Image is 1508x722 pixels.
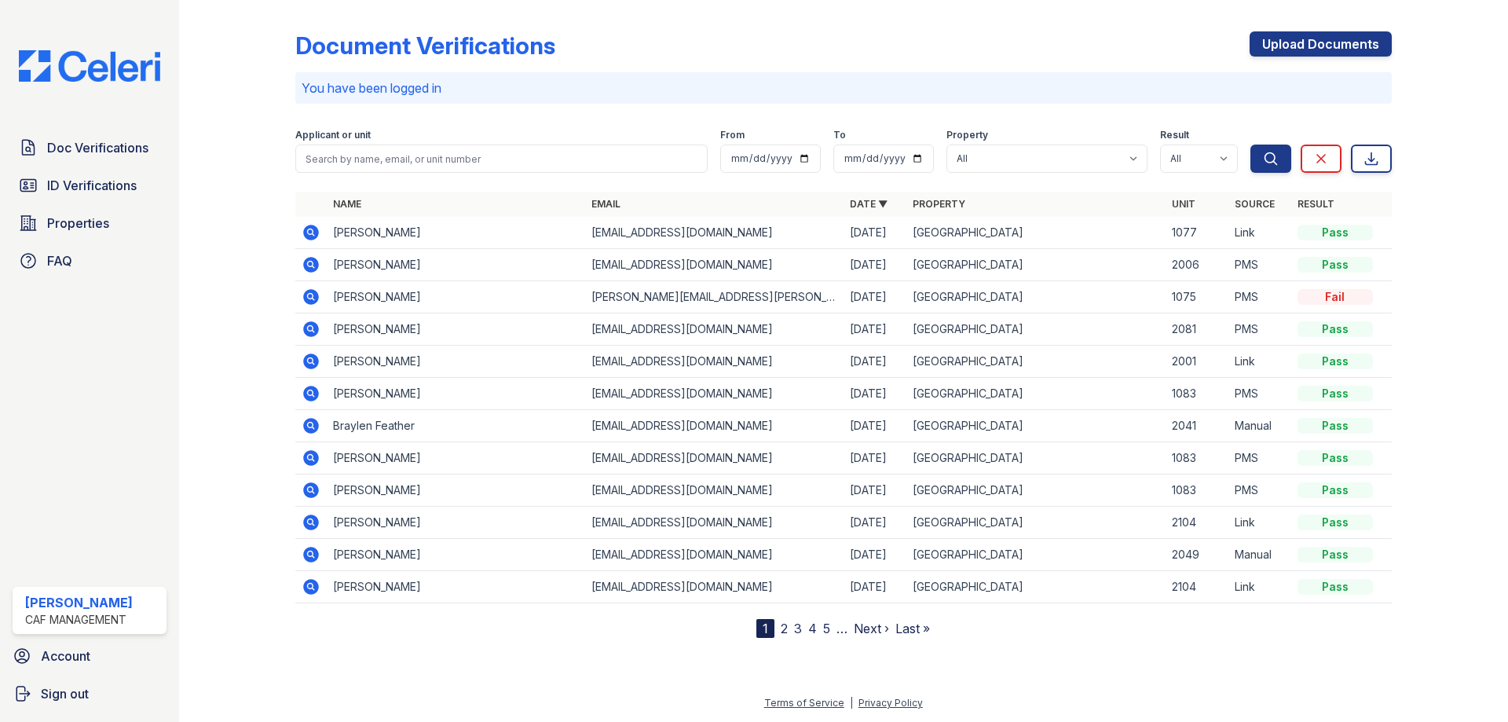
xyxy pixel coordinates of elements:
label: Result [1160,129,1189,141]
a: Next › [854,621,889,636]
a: Source [1235,198,1275,210]
span: ID Verifications [47,176,137,195]
a: ID Verifications [13,170,167,201]
td: [PERSON_NAME] [327,539,585,571]
td: 1077 [1166,217,1228,249]
span: FAQ [47,251,72,270]
td: [EMAIL_ADDRESS][DOMAIN_NAME] [585,539,844,571]
td: [EMAIL_ADDRESS][DOMAIN_NAME] [585,410,844,442]
td: [DATE] [844,313,906,346]
td: [EMAIL_ADDRESS][DOMAIN_NAME] [585,249,844,281]
td: [DATE] [844,539,906,571]
td: [GEOGRAPHIC_DATA] [906,281,1165,313]
td: [DATE] [844,249,906,281]
a: Date ▼ [850,198,888,210]
td: [GEOGRAPHIC_DATA] [906,217,1165,249]
a: 4 [808,621,817,636]
a: Upload Documents [1250,31,1392,57]
a: 3 [794,621,802,636]
td: 1075 [1166,281,1228,313]
div: Pass [1298,354,1373,369]
div: 1 [756,619,774,638]
td: [EMAIL_ADDRESS][DOMAIN_NAME] [585,507,844,539]
td: [PERSON_NAME] [327,571,585,603]
label: From [720,129,745,141]
td: PMS [1228,442,1291,475]
td: Manual [1228,539,1291,571]
a: Sign out [6,678,173,709]
div: Pass [1298,547,1373,563]
td: [DATE] [844,475,906,507]
div: Fail [1298,289,1373,305]
td: [EMAIL_ADDRESS][DOMAIN_NAME] [585,346,844,378]
td: [GEOGRAPHIC_DATA] [906,346,1165,378]
div: Document Verifications [295,31,555,60]
td: [GEOGRAPHIC_DATA] [906,249,1165,281]
a: Doc Verifications [13,132,167,163]
a: Properties [13,207,167,239]
td: [PERSON_NAME] [327,217,585,249]
td: 2001 [1166,346,1228,378]
td: [GEOGRAPHIC_DATA] [906,442,1165,475]
div: | [850,697,853,709]
a: Property [913,198,965,210]
td: PMS [1228,249,1291,281]
a: 5 [823,621,830,636]
td: 2006 [1166,249,1228,281]
td: [EMAIL_ADDRESS][DOMAIN_NAME] [585,475,844,507]
span: … [836,619,847,638]
td: [EMAIL_ADDRESS][DOMAIN_NAME] [585,217,844,249]
td: [DATE] [844,507,906,539]
td: 2049 [1166,539,1228,571]
label: To [833,129,846,141]
td: [PERSON_NAME] [327,378,585,410]
td: [GEOGRAPHIC_DATA] [906,571,1165,603]
td: [DATE] [844,281,906,313]
td: PMS [1228,313,1291,346]
span: Account [41,647,90,665]
a: 2 [781,621,788,636]
td: [GEOGRAPHIC_DATA] [906,313,1165,346]
div: [PERSON_NAME] [25,593,133,612]
td: [PERSON_NAME] [327,346,585,378]
div: Pass [1298,225,1373,240]
td: [PERSON_NAME] [327,313,585,346]
div: CAF Management [25,612,133,628]
td: [EMAIL_ADDRESS][DOMAIN_NAME] [585,571,844,603]
div: Pass [1298,257,1373,273]
label: Applicant or unit [295,129,371,141]
td: [GEOGRAPHIC_DATA] [906,410,1165,442]
td: Link [1228,571,1291,603]
a: Name [333,198,361,210]
td: [PERSON_NAME] [327,249,585,281]
td: [GEOGRAPHIC_DATA] [906,475,1165,507]
td: 2041 [1166,410,1228,442]
div: Pass [1298,386,1373,401]
td: [GEOGRAPHIC_DATA] [906,378,1165,410]
td: PMS [1228,475,1291,507]
td: Link [1228,346,1291,378]
td: [DATE] [844,442,906,475]
a: Terms of Service [764,697,844,709]
td: [PERSON_NAME] [327,281,585,313]
div: Pass [1298,321,1373,337]
td: 2104 [1166,507,1228,539]
td: PMS [1228,281,1291,313]
td: 1083 [1166,378,1228,410]
a: Account [6,640,173,672]
input: Search by name, email, or unit number [295,145,708,173]
td: [DATE] [844,571,906,603]
a: Unit [1172,198,1195,210]
td: 2081 [1166,313,1228,346]
td: [PERSON_NAME] [327,475,585,507]
td: [EMAIL_ADDRESS][DOMAIN_NAME] [585,378,844,410]
div: Pass [1298,450,1373,466]
td: [PERSON_NAME][EMAIL_ADDRESS][PERSON_NAME][DOMAIN_NAME] [585,281,844,313]
td: 2104 [1166,571,1228,603]
td: 1083 [1166,442,1228,475]
td: [EMAIL_ADDRESS][DOMAIN_NAME] [585,442,844,475]
td: [GEOGRAPHIC_DATA] [906,539,1165,571]
a: FAQ [13,245,167,277]
td: Link [1228,507,1291,539]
